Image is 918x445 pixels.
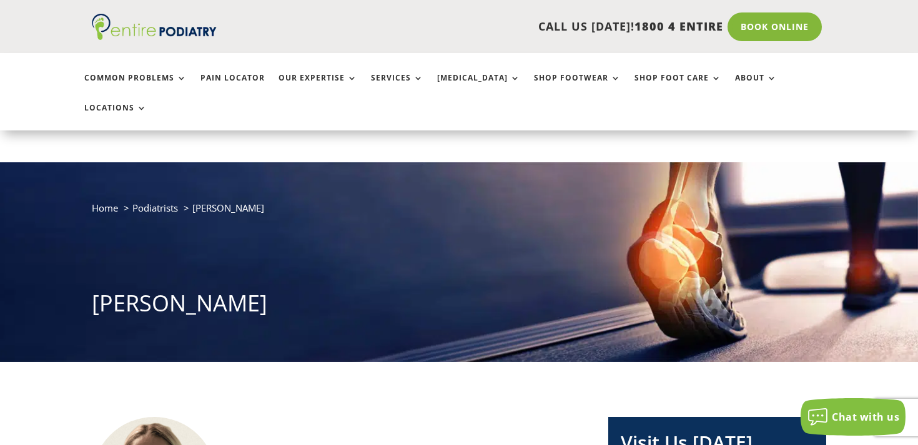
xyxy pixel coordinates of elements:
img: logo (1) [92,14,217,40]
span: 1800 4 ENTIRE [634,19,723,34]
a: [MEDICAL_DATA] [437,74,520,100]
span: [PERSON_NAME] [192,202,264,214]
a: Our Expertise [279,74,357,100]
p: CALL US [DATE]! [261,19,723,35]
a: Pain Locator [200,74,265,100]
a: Book Online [728,12,822,41]
span: Chat with us [832,410,899,424]
a: Common Problems [84,74,187,100]
a: Entire Podiatry [92,30,217,42]
button: Chat with us [801,398,906,436]
a: Shop Foot Care [634,74,721,100]
nav: breadcrumb [92,200,826,225]
a: About [735,74,777,100]
a: Shop Footwear [534,74,621,100]
a: Locations [84,104,147,130]
a: Home [92,202,118,214]
a: Services [371,74,423,100]
h1: [PERSON_NAME] [92,288,826,325]
a: Podiatrists [132,202,178,214]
